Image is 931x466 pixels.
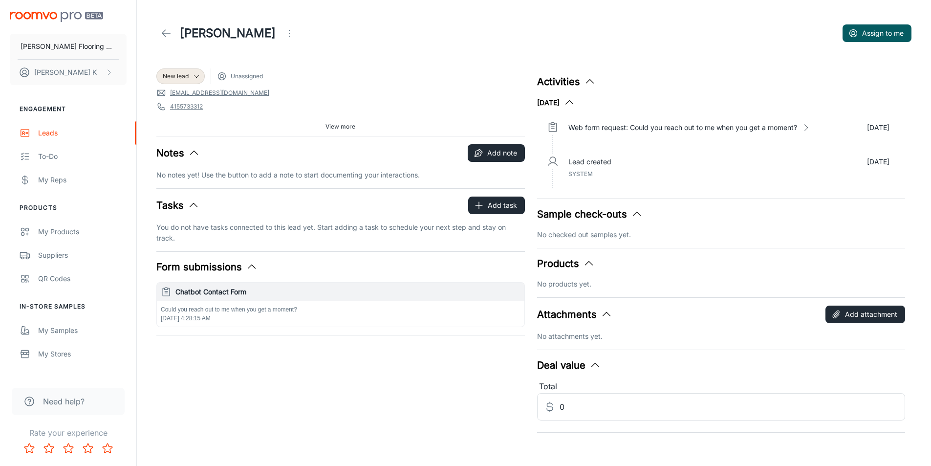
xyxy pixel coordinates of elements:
p: [PERSON_NAME] K [34,67,97,78]
button: Activities [537,74,596,89]
button: Deal value [537,358,601,373]
div: My Products [38,226,127,237]
p: You do not have tasks connected to this lead yet. Start adding a task to schedule your next step ... [156,222,525,244]
a: 4155733312 [170,102,203,111]
button: Tasks [156,198,199,213]
div: New lead [156,68,205,84]
span: System [568,170,593,178]
p: Rate your experience [8,427,129,439]
p: Could you reach out to me when you get a moment? [161,305,520,314]
div: Suppliers [38,250,127,261]
span: View more [325,122,355,131]
p: [DATE] [867,156,889,167]
span: New lead [163,72,189,81]
p: [PERSON_NAME] Flooring Center Inc [21,41,116,52]
button: Add task [468,197,525,214]
div: Total [537,380,906,393]
button: Products [537,256,595,271]
button: Open menu [280,23,299,43]
p: [DATE] [867,122,889,133]
button: Sample check-outs [537,207,643,222]
button: [DATE] [537,97,575,109]
button: Add attachment [825,306,905,323]
button: Form submissions [156,260,258,274]
div: To-do [38,151,127,162]
a: [EMAIL_ADDRESS][DOMAIN_NAME] [170,89,269,97]
p: No checked out samples yet. [537,229,906,240]
button: [PERSON_NAME] K [10,60,127,85]
button: Rate 3 star [59,439,78,458]
div: QR Codes [38,273,127,284]
button: Rate 5 star [98,439,117,458]
p: No attachments yet. [537,331,906,342]
h1: [PERSON_NAME] [180,24,276,42]
div: My Reps [38,175,127,185]
p: Web form request: Could you reach out to me when you get a moment? [568,122,797,133]
input: Estimated deal value [560,393,906,421]
button: Notes [156,146,200,160]
button: Rate 4 star [78,439,98,458]
span: [DATE] 4:28:15 AM [161,315,211,322]
span: Need help? [43,396,85,407]
p: Lead created [568,156,611,167]
div: Leads [38,128,127,138]
p: No notes yet! Use the button to add a note to start documenting your interactions. [156,170,525,180]
button: View more [322,119,359,134]
h6: Chatbot Contact Form [175,287,520,297]
div: My Samples [38,325,127,336]
p: No products yet. [537,279,906,289]
button: [PERSON_NAME] Flooring Center Inc [10,34,127,59]
button: Rate 2 star [39,439,59,458]
button: Assign to me [843,24,911,42]
img: Roomvo PRO Beta [10,12,103,22]
button: Chatbot Contact FormCould you reach out to me when you get a moment?[DATE] 4:28:15 AM [157,283,524,327]
button: Attachments [537,307,612,322]
span: Unassigned [231,72,263,81]
div: My Stores [38,349,127,359]
button: Add note [468,144,525,162]
button: Rate 1 star [20,439,39,458]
